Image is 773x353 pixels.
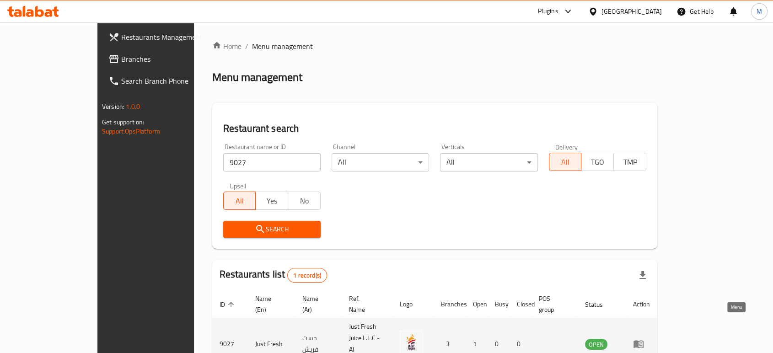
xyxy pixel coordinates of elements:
[288,271,327,280] span: 1 record(s)
[539,293,567,315] span: POS group
[549,153,582,171] button: All
[632,264,654,286] div: Export file
[488,290,510,318] th: Busy
[553,155,578,169] span: All
[287,268,327,283] div: Total records count
[121,75,219,86] span: Search Branch Phone
[126,101,140,112] span: 1.0.0
[392,290,434,318] th: Logo
[440,153,537,171] div: All
[601,6,662,16] div: [GEOGRAPHIC_DATA]
[212,70,302,85] h2: Menu management
[613,153,646,171] button: TMP
[212,41,657,52] nav: breadcrumb
[585,155,610,169] span: TGO
[259,194,285,208] span: Yes
[434,290,466,318] th: Branches
[555,144,578,150] label: Delivery
[223,221,321,238] button: Search
[230,182,247,189] label: Upsell
[223,122,646,135] h2: Restaurant search
[292,194,317,208] span: No
[466,290,488,318] th: Open
[102,116,144,128] span: Get support on:
[510,290,531,318] th: Closed
[626,290,657,318] th: Action
[255,192,288,210] button: Yes
[585,299,615,310] span: Status
[255,293,284,315] span: Name (En)
[223,153,321,171] input: Search for restaurant name or ID..
[220,267,327,283] h2: Restaurants list
[101,26,226,48] a: Restaurants Management
[538,6,558,17] div: Plugins
[212,41,242,52] a: Home
[245,41,248,52] li: /
[121,32,219,43] span: Restaurants Management
[227,194,252,208] span: All
[302,293,331,315] span: Name (Ar)
[585,339,607,350] span: OPEN
[121,53,219,64] span: Branches
[332,153,429,171] div: All
[220,299,237,310] span: ID
[102,101,124,112] span: Version:
[231,224,313,235] span: Search
[757,6,762,16] span: M
[288,192,321,210] button: No
[581,153,614,171] button: TGO
[617,155,643,169] span: TMP
[252,41,313,52] span: Menu management
[101,48,226,70] a: Branches
[349,293,381,315] span: Ref. Name
[102,125,160,137] a: Support.OpsPlatform
[223,192,256,210] button: All
[101,70,226,92] a: Search Branch Phone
